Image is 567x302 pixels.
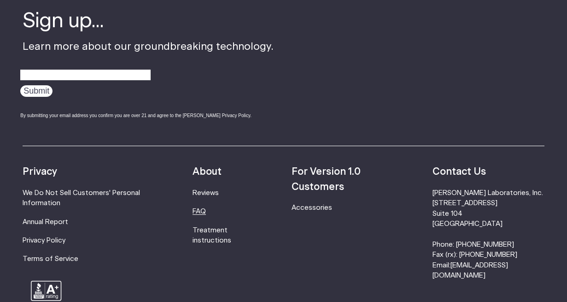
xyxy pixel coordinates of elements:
[23,7,274,35] h4: Sign up...
[23,7,274,127] div: Learn more about our groundbreaking technology.
[20,112,274,119] div: By submitting your email address you confirm you are over 21 and agree to the [PERSON_NAME] Priva...
[20,85,53,97] input: Submit
[193,167,222,177] strong: About
[23,255,78,262] a: Terms of Service
[433,167,486,177] strong: Contact Us
[193,189,219,196] a: Reviews
[193,208,206,215] a: FAQ
[23,219,68,225] a: Annual Report
[23,189,140,207] a: We Do Not Sell Customers' Personal Information
[23,167,57,177] strong: Privacy
[193,227,231,244] a: Treatment instructions
[292,204,332,211] a: Accessories
[292,167,361,191] strong: For Version 1.0 Customers
[433,188,544,281] li: [PERSON_NAME] Laboratories, Inc. [STREET_ADDRESS] Suite 104 [GEOGRAPHIC_DATA] Phone: [PHONE_NUMBE...
[23,237,65,244] a: Privacy Policy
[433,262,508,279] a: [EMAIL_ADDRESS][DOMAIN_NAME]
